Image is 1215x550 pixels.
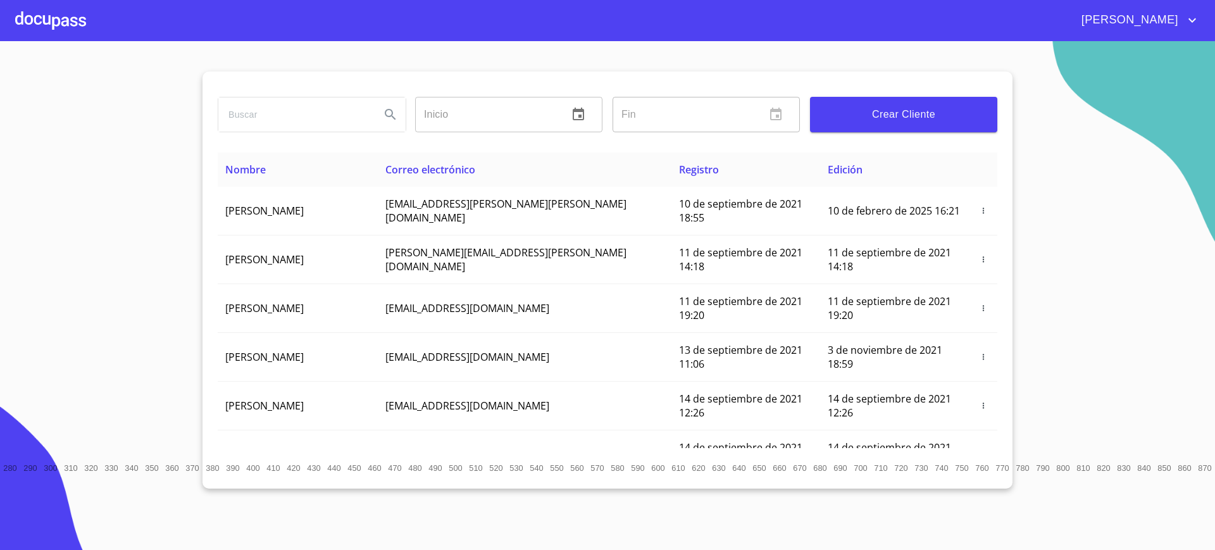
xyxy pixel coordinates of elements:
button: 720 [891,458,911,478]
span: [EMAIL_ADDRESS][DOMAIN_NAME] [385,447,549,461]
button: 340 [121,458,142,478]
span: 770 [995,463,1009,473]
span: 13 de septiembre de 2021 11:06 [679,343,802,371]
span: 510 [469,463,482,473]
span: 700 [854,463,867,473]
span: 440 [327,463,340,473]
span: 850 [1157,463,1171,473]
span: 450 [347,463,361,473]
button: 360 [162,458,182,478]
button: account of current user [1072,10,1200,30]
span: 780 [1016,463,1029,473]
span: 11 de septiembre de 2021 14:18 [828,246,951,273]
span: 390 [226,463,239,473]
span: Edición [828,163,863,177]
span: Correo electrónico [385,163,475,177]
button: 440 [324,458,344,478]
span: 710 [874,463,887,473]
button: 730 [911,458,931,478]
span: [PERSON_NAME][EMAIL_ADDRESS][PERSON_NAME][DOMAIN_NAME] [385,246,626,273]
span: 14 de septiembre de 2021 12:26 [679,392,802,420]
span: 660 [773,463,786,473]
span: 410 [266,463,280,473]
span: 560 [570,463,583,473]
button: 510 [466,458,486,478]
button: 380 [202,458,223,478]
button: 450 [344,458,364,478]
span: [PERSON_NAME] [225,204,304,218]
button: 750 [952,458,972,478]
span: 860 [1178,463,1191,473]
input: search [218,97,370,132]
button: 590 [628,458,648,478]
button: 870 [1195,458,1215,478]
button: 550 [547,458,567,478]
button: 850 [1154,458,1174,478]
span: 570 [590,463,604,473]
span: 670 [793,463,806,473]
button: 740 [931,458,952,478]
span: 470 [388,463,401,473]
button: 770 [992,458,1012,478]
button: 630 [709,458,729,478]
span: 870 [1198,463,1211,473]
button: 490 [425,458,445,478]
span: Registro [679,163,719,177]
span: 310 [64,463,77,473]
button: 530 [506,458,526,478]
span: [EMAIL_ADDRESS][DOMAIN_NAME] [385,350,549,364]
span: 14 de septiembre de 2021 16:35 [679,441,802,468]
button: 430 [304,458,324,478]
button: 570 [587,458,607,478]
button: 760 [972,458,992,478]
button: 460 [364,458,385,478]
button: 370 [182,458,202,478]
span: 370 [185,463,199,473]
button: 410 [263,458,283,478]
span: [PERSON_NAME] [225,399,304,413]
button: 540 [526,458,547,478]
span: [PERSON_NAME] [225,253,304,266]
span: 800 [1056,463,1069,473]
span: 500 [449,463,462,473]
span: 10 de septiembre de 2021 18:55 [679,197,802,225]
span: 11 de septiembre de 2021 14:18 [679,246,802,273]
span: 790 [1036,463,1049,473]
span: 830 [1117,463,1130,473]
span: 11 de septiembre de 2021 19:20 [828,294,951,322]
span: 360 [165,463,178,473]
span: [EMAIL_ADDRESS][DOMAIN_NAME] [385,301,549,315]
span: 740 [935,463,948,473]
button: 840 [1134,458,1154,478]
button: 780 [1012,458,1033,478]
span: 820 [1097,463,1110,473]
span: 460 [368,463,381,473]
span: 590 [631,463,644,473]
button: 480 [405,458,425,478]
span: 680 [813,463,826,473]
button: 710 [871,458,891,478]
span: 14 de septiembre de 2021 12:26 [828,392,951,420]
button: 290 [20,458,40,478]
button: 560 [567,458,587,478]
span: 14 de septiembre de 2021 16:35 [828,441,951,468]
span: 330 [104,463,118,473]
span: Crear Cliente [820,106,987,123]
span: 290 [23,463,37,473]
span: [EMAIL_ADDRESS][PERSON_NAME][PERSON_NAME][DOMAIN_NAME] [385,197,626,225]
button: 500 [445,458,466,478]
span: 480 [408,463,421,473]
span: 350 [145,463,158,473]
span: 280 [3,463,16,473]
button: 830 [1114,458,1134,478]
span: 530 [509,463,523,473]
button: 300 [40,458,61,478]
span: 540 [530,463,543,473]
button: Crear Cliente [810,97,997,132]
span: 3 de noviembre de 2021 18:59 [828,343,942,371]
button: 610 [668,458,688,478]
button: 640 [729,458,749,478]
span: 400 [246,463,259,473]
span: 840 [1137,463,1150,473]
span: [EMAIL_ADDRESS][DOMAIN_NAME] [385,399,549,413]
